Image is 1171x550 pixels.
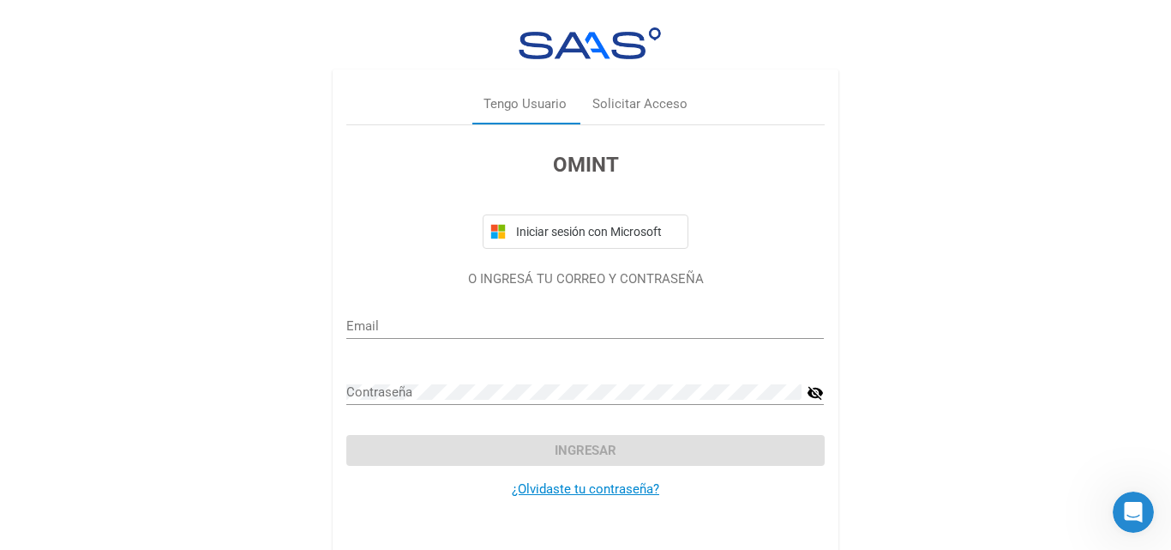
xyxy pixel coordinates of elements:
[346,149,824,180] h3: OMINT
[483,215,688,249] button: Iniciar sesión con Microsoft
[592,94,688,114] div: Solicitar Acceso
[1113,492,1154,533] iframe: Intercom live chat
[483,94,567,114] div: Tengo Usuario
[807,383,824,403] mat-icon: visibility_off
[513,225,681,239] span: Iniciar sesión con Microsoft
[346,269,824,289] p: O INGRESÁ TU CORREO Y CONTRASEÑA
[346,435,824,466] button: Ingresar
[512,481,659,497] a: ¿Olvidaste tu contraseña?
[555,443,616,458] span: Ingresar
